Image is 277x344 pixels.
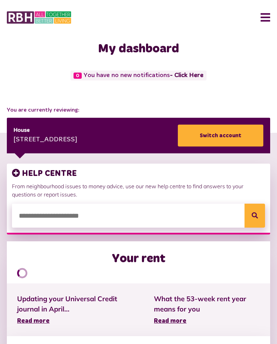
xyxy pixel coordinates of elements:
span: Updating your Universal Credit journal in April... [17,294,133,314]
a: What the 53-week rent year means for you Read more [154,294,260,326]
div: House [14,126,77,135]
span: Read more [17,318,50,324]
h1: My dashboard [7,42,270,56]
span: What the 53-week rent year means for you [154,294,260,314]
a: - Click Here [170,72,203,78]
p: From neighbourhood issues to money advice, use our new help centre to find answers to your questi... [12,182,265,199]
span: Read more [154,318,186,324]
div: [STREET_ADDRESS] [14,135,77,145]
h3: HELP CENTRE [12,169,265,179]
h2: Your rent [112,252,166,266]
img: MyRBH [7,10,71,25]
a: Updating your Universal Credit journal in April... Read more [17,294,133,326]
span: You have no new notifications [70,71,206,80]
a: Switch account [178,125,263,146]
span: 0 [74,73,82,79]
span: You are currently reviewing: [7,106,270,114]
